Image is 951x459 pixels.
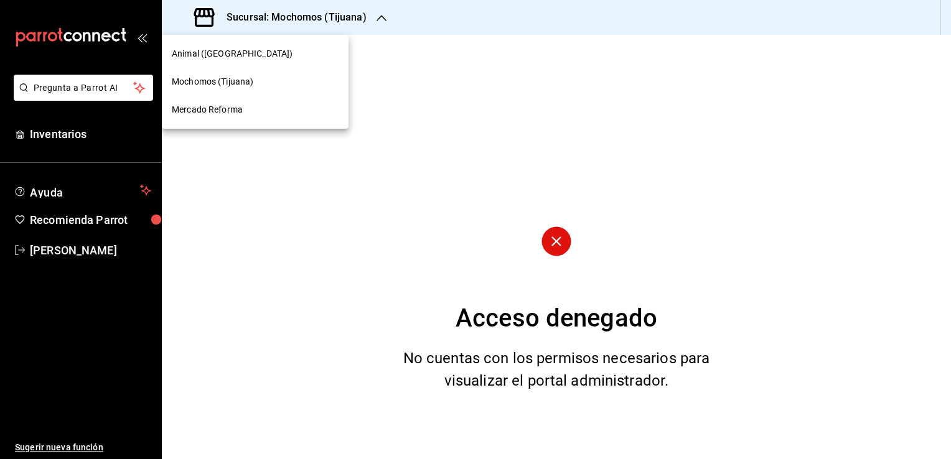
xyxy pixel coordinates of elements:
div: Mercado Reforma [162,96,349,124]
span: Animal ([GEOGRAPHIC_DATA]) [172,47,293,60]
span: Mercado Reforma [172,103,243,116]
div: Animal ([GEOGRAPHIC_DATA]) [162,40,349,68]
span: Mochomos (Tijuana) [172,75,253,88]
div: Mochomos (Tijuana) [162,68,349,96]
